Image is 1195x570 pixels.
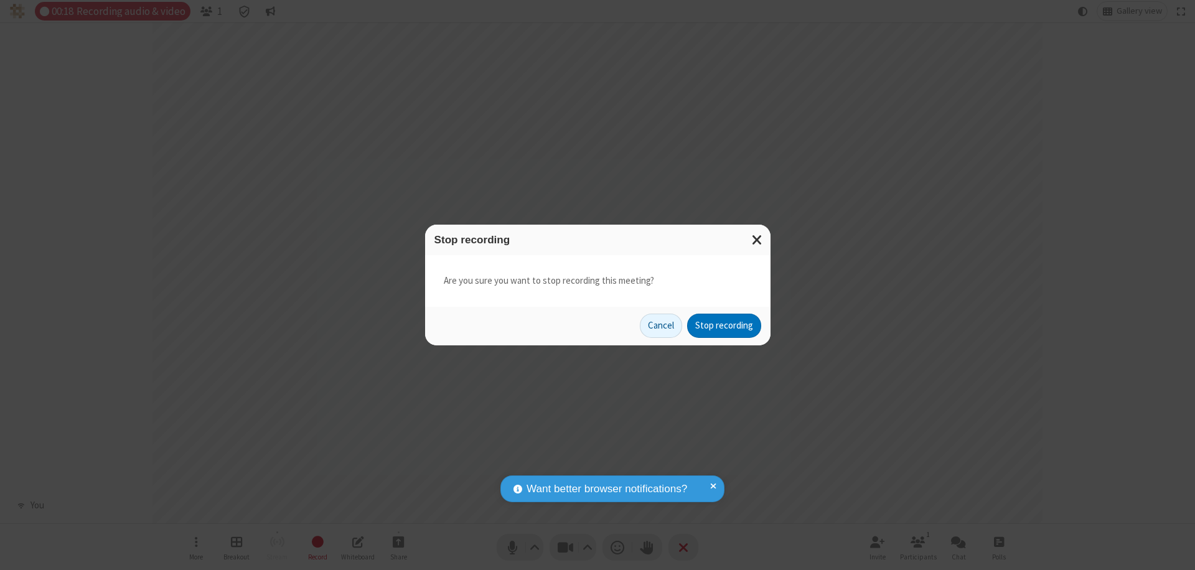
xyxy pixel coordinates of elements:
span: Want better browser notifications? [527,481,687,497]
h3: Stop recording [434,234,761,246]
button: Close modal [744,225,771,255]
button: Stop recording [687,314,761,339]
button: Cancel [640,314,682,339]
div: Are you sure you want to stop recording this meeting? [425,255,771,307]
